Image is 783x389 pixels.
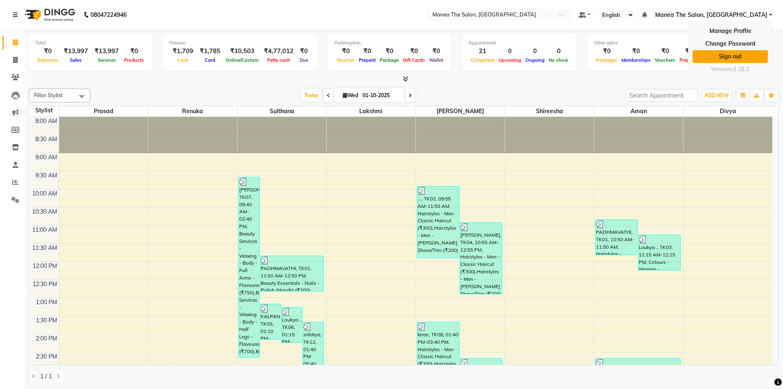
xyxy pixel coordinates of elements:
div: Appointment [469,40,571,47]
div: ₹0 [297,47,311,56]
div: ₹1,709 [169,47,196,56]
span: [PERSON_NAME] [416,106,505,116]
div: 0 [547,47,571,56]
span: Memberships [619,57,653,63]
span: Services [96,57,118,63]
span: Gift Cards [401,57,427,63]
span: Wallet [427,57,445,63]
div: ₹0 [335,47,357,56]
div: 8:30 AM [34,135,59,144]
div: 2:00 PM [34,334,59,343]
input: 2025-10-01 [360,89,401,102]
div: ₹13,997 [60,47,91,56]
span: Upcoming [497,57,523,63]
span: 1 / 1 [40,372,52,381]
div: Loukya ., TK03, 11:15 AM-12:15 PM, Colours - Women - [MEDICAL_DATA] Free (₹1700) [638,235,680,270]
span: Prepaids [677,57,701,63]
div: Redemption [335,40,445,47]
span: Expenses [35,57,60,63]
button: ADD NEW [702,90,731,101]
input: Search Appointment [626,89,698,102]
div: 9:30 AM [34,171,59,180]
span: Voucher [335,57,357,63]
span: ADD NEW [704,92,729,98]
div: ₹0 [677,47,701,56]
div: 21 [469,47,497,56]
div: 12:30 PM [31,280,59,289]
div: PADHMAVATHI, TK01, 11:50 AM-12:50 PM, Beauty Essentials - Nails - Polish (Hands) (₹200) [260,256,323,291]
div: ₹0 [594,47,619,56]
div: Other sales [594,40,727,47]
span: Prasad [59,106,148,116]
div: ₹13,997 [91,47,122,56]
div: ₹1,785 [196,47,224,56]
div: 0 [523,47,547,56]
span: Card [203,57,217,63]
div: 1:30 PM [34,316,59,325]
div: 8:00 AM [34,117,59,126]
div: 2:30 PM [34,352,59,361]
div: ₹0 [378,47,401,56]
div: ₹4,77,012 [261,47,297,56]
div: Total [35,40,146,47]
div: [PERSON_NAME], TK04, 10:55 AM-12:55 PM, Hairstyles - Men - Classic Haircut (₹300),Hairstyles - Me... [460,223,502,294]
a: Sign out [693,50,768,63]
b: 08047224946 [90,3,127,26]
span: Products [122,57,146,63]
div: 10:30 AM [30,207,59,216]
div: [PERSON_NAME], TK07, 09:40 AM-02:40 PM, Beauty Services - Waxing - Body - Full Arms - Flavoured (... [239,177,259,357]
div: ₹0 [122,47,146,56]
div: 12:00 PM [31,262,59,270]
div: PADHMAVATHI, TK01, 10:50 AM-11:50 AM, Hairstyles - Women - Wash, Conditioning & Blow Dry (₹800) [596,220,637,255]
div: Stylist [29,106,59,115]
span: Prepaid [357,57,378,63]
div: KALPANA, TK05, 01:10 PM-02:10 PM, Beauty Services - Threading - Eyebrows (₹60) [260,304,281,339]
span: Aman [594,106,683,116]
span: Ongoing [523,57,547,63]
span: Packages [594,57,619,63]
a: Manage Profile [693,25,768,37]
span: Completed [469,57,497,63]
span: No show [547,57,571,63]
span: Filter Stylist [34,92,63,98]
div: ₹0 [401,47,427,56]
div: . ., TK02, 09:55 AM-11:55 AM, Hairstyles - Men - Classic Haircut (₹300),Hairstyles - Men - [PERSO... [417,186,459,258]
div: ₹10,503 [224,47,261,56]
div: ₹0 [357,47,378,56]
span: Divya [684,106,773,116]
div: ₹0 [619,47,653,56]
span: Sulthana [238,106,326,116]
div: Finance [169,40,311,47]
span: Vouchers [653,57,677,63]
div: ₹0 [653,47,677,56]
a: Change Password [693,37,768,50]
span: Manea The Salon, [GEOGRAPHIC_DATA] [655,11,767,19]
div: 10:00 AM [30,189,59,198]
span: Today [301,89,322,102]
div: Version:3.18.2 [693,63,768,75]
img: logo [21,3,77,26]
div: 9:00 AM [34,153,59,162]
div: 11:00 AM [30,226,59,234]
span: shireesha [505,106,594,116]
span: Petty cash [265,57,292,63]
div: 11:30 AM [30,244,59,252]
div: Loukya ., TK06, 01:15 PM-02:15 PM, Beauty Services - Threading - Eyebrows (₹60) [282,307,302,342]
span: Package [378,57,401,63]
div: 0 [497,47,523,56]
div: ₹0 [427,47,445,56]
span: Lakshmi [327,106,416,116]
span: Renuka [148,106,237,116]
span: Cash [175,57,191,63]
span: Sales [68,57,84,63]
div: ₹0 [35,47,60,56]
div: 1:00 PM [34,298,59,307]
span: Due [298,57,310,63]
span: Online/Custom [224,57,261,63]
span: Wed [341,92,360,98]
